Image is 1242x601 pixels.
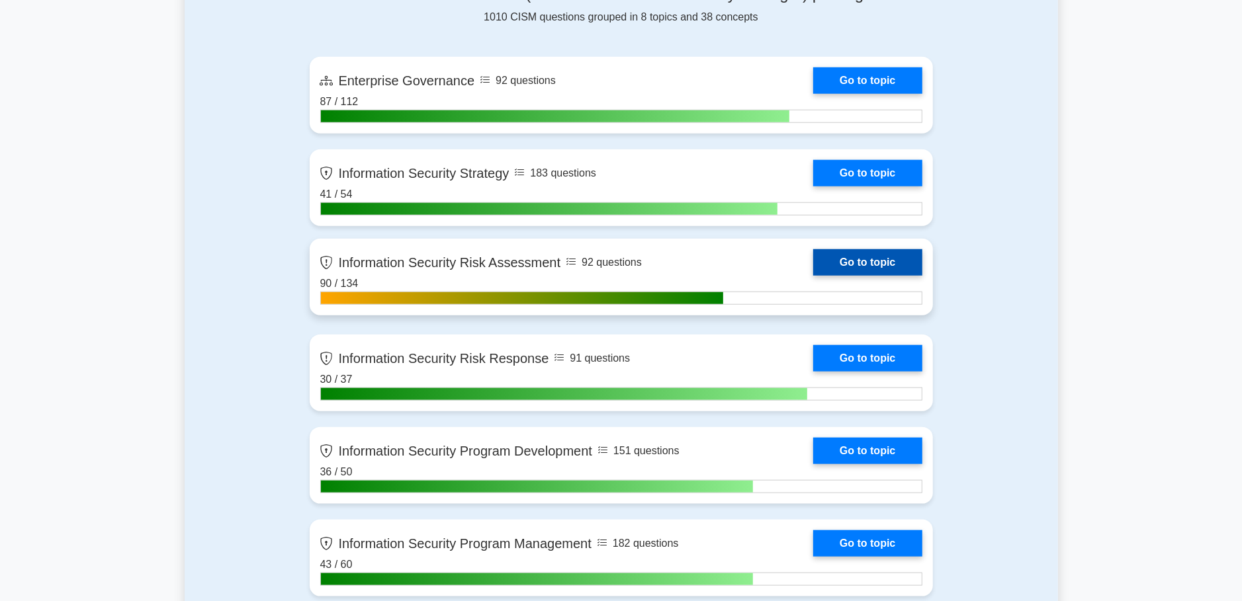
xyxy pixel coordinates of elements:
[813,249,922,276] a: Go to topic
[813,438,922,464] a: Go to topic
[813,160,922,186] a: Go to topic
[813,345,922,372] a: Go to topic
[813,530,922,557] a: Go to topic
[813,67,922,94] a: Go to topic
